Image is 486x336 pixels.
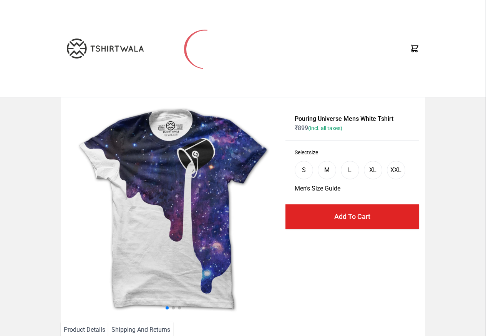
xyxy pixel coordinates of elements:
span: (incl. all taxes) [308,125,342,131]
div: M [324,165,330,175]
div: S [302,165,306,175]
div: XXL [390,165,401,175]
button: Men's Size Guide [295,184,340,193]
div: XL [369,165,377,175]
h1: Pouring Universe Mens White Tshirt [295,114,410,124]
div: L [348,165,352,175]
img: galaxy.jpg [67,104,279,316]
img: TW-LOGO-400-104.png [67,38,144,59]
button: Add To Cart [285,204,419,229]
h3: Select size [295,149,410,156]
span: ₹ 899 [295,124,342,132]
